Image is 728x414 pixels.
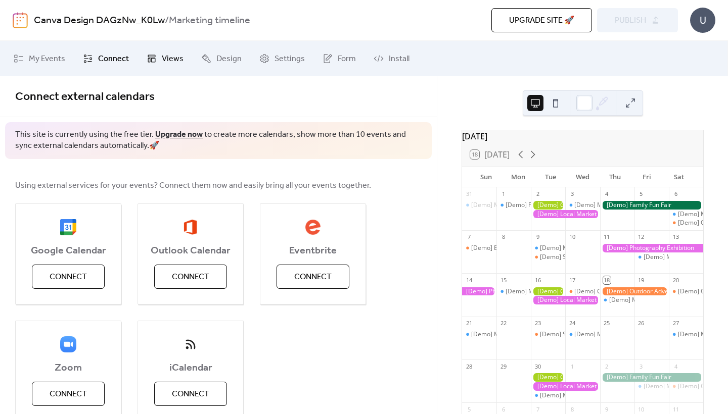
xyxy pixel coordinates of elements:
[568,276,576,284] div: 17
[496,287,531,296] div: [Demo] Morning Yoga Bliss
[531,253,565,262] div: [Demo] Seniors' Social Tea
[184,219,197,235] img: outlook
[603,190,611,198] div: 4
[638,276,645,284] div: 19
[465,363,473,370] div: 28
[534,233,541,241] div: 9
[669,330,703,339] div: [Demo] Morning Yoga Bliss
[499,276,507,284] div: 15
[499,233,507,241] div: 8
[638,320,645,327] div: 26
[34,11,165,30] a: Canva Design DAGzNw_K0Lw
[672,233,679,241] div: 13
[531,201,565,210] div: [Demo] Gardening Workshop
[574,201,651,210] div: [Demo] Morning Yoga Bliss
[669,382,703,391] div: [Demo] Open Mic Night
[462,244,496,252] div: [Demo] Book Club Gathering
[6,45,73,72] a: My Events
[465,276,473,284] div: 14
[568,320,576,327] div: 24
[534,167,567,187] div: Tue
[471,201,548,210] div: [Demo] Morning Yoga Bliss
[294,271,332,283] span: Connect
[531,287,565,296] div: [Demo] Gardening Workshop
[531,391,565,400] div: [Demo] Morning Yoga Bliss
[565,330,600,339] div: [Demo] Morning Yoga Bliss
[531,244,565,252] div: [Demo] Morning Yoga Bliss
[462,130,703,142] div: [DATE]
[139,45,191,72] a: Views
[315,45,363,72] a: Form
[389,53,409,65] span: Install
[609,296,686,304] div: [Demo] Morning Yoga Bliss
[155,127,203,142] a: Upgrade now
[534,405,541,413] div: 7
[183,336,199,352] img: ical
[32,382,105,406] button: Connect
[574,287,661,296] div: [Demo] Culinary Cooking Class
[603,276,611,284] div: 18
[600,287,669,296] div: [Demo] Outdoor Adventure Day
[663,167,695,187] div: Sat
[465,320,473,327] div: 21
[499,190,507,198] div: 1
[669,287,703,296] div: [Demo] Open Mic Night
[496,201,531,210] div: [Demo] Fitness Bootcamp
[470,167,503,187] div: Sun
[172,388,209,400] span: Connect
[60,336,76,352] img: zoom
[638,363,645,370] div: 3
[603,363,611,370] div: 2
[638,233,645,241] div: 12
[499,363,507,370] div: 29
[32,265,105,289] button: Connect
[690,8,715,33] div: U
[599,167,631,187] div: Thu
[277,265,349,289] button: Connect
[16,362,121,374] span: Zoom
[600,201,703,210] div: [Demo] Family Fun Fair
[568,190,576,198] div: 3
[540,244,617,252] div: [Demo] Morning Yoga Bliss
[60,219,76,235] img: google
[499,320,507,327] div: 22
[260,245,366,257] span: Eventbrite
[531,373,565,382] div: [Demo] Gardening Workshop
[534,276,541,284] div: 16
[672,320,679,327] div: 27
[600,244,703,252] div: [Demo] Photography Exhibition
[534,320,541,327] div: 23
[13,12,28,28] img: logo
[531,330,565,339] div: [Demo] Seniors' Social Tea
[509,15,574,27] span: Upgrade site 🚀
[540,253,616,262] div: [Demo] Seniors' Social Tea
[600,373,703,382] div: [Demo] Family Fun Fair
[465,405,473,413] div: 5
[305,219,321,235] img: eventbrite
[672,363,679,370] div: 4
[216,53,242,65] span: Design
[29,53,65,65] span: My Events
[669,210,703,219] div: [Demo] Morning Yoga Bliss
[540,330,616,339] div: [Demo] Seniors' Social Tea
[15,86,155,108] span: Connect external calendars
[603,405,611,413] div: 9
[154,382,227,406] button: Connect
[16,245,121,257] span: Google Calendar
[491,8,592,32] button: Upgrade site 🚀
[567,167,599,187] div: Wed
[600,296,634,304] div: [Demo] Morning Yoga Bliss
[531,210,600,219] div: [Demo] Local Market
[506,201,578,210] div: [Demo] Fitness Bootcamp
[194,45,249,72] a: Design
[631,167,663,187] div: Fri
[503,167,535,187] div: Mon
[531,382,600,391] div: [Demo] Local Market
[568,405,576,413] div: 8
[172,271,209,283] span: Connect
[75,45,136,72] a: Connect
[672,190,679,198] div: 6
[366,45,417,72] a: Install
[162,53,184,65] span: Views
[471,330,548,339] div: [Demo] Morning Yoga Bliss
